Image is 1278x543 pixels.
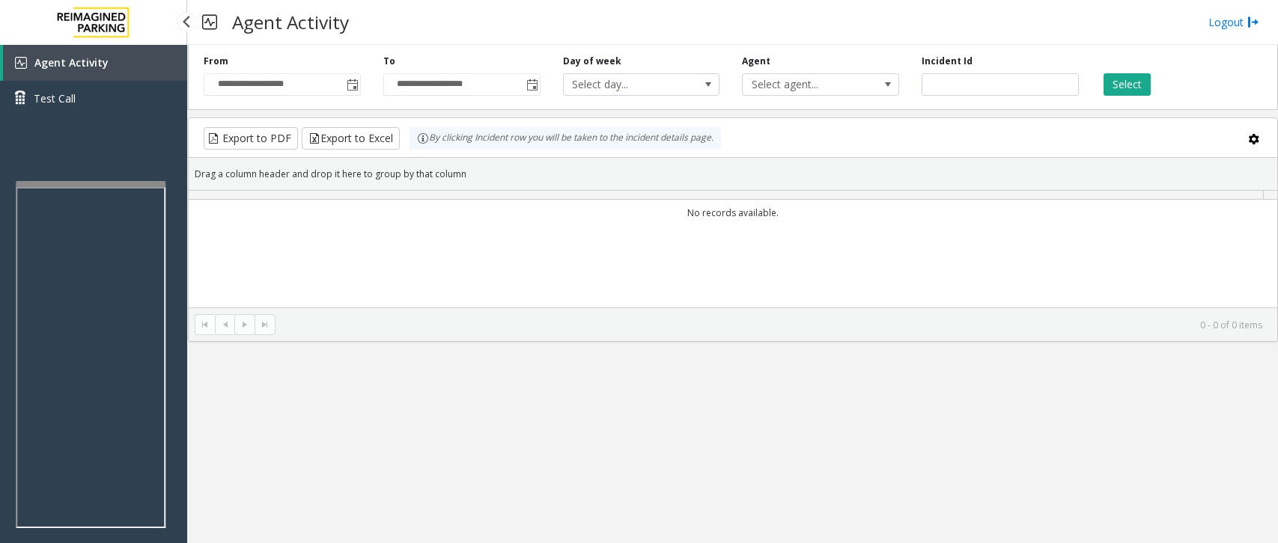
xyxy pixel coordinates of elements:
[3,45,187,81] a: Agent Activity
[202,4,217,40] img: pageIcon
[204,55,228,68] label: From
[34,55,109,70] span: Agent Activity
[523,74,540,95] span: Toggle popup
[225,4,356,40] h3: Agent Activity
[410,127,721,150] div: By clicking Incident row you will be taken to the incident details page.
[204,127,298,150] button: Export to PDF
[15,57,27,69] img: 'icon'
[1247,14,1259,30] img: logout
[564,74,688,95] span: Select day...
[742,55,770,68] label: Agent
[189,161,1277,187] div: Drag a column header and drop it here to group by that column
[284,319,1262,331] kendo-pager-info: 0 - 0 of 0 items
[383,55,395,68] label: To
[417,132,429,144] img: infoIcon.svg
[1208,14,1259,30] a: Logout
[302,127,400,150] button: Export to Excel
[922,55,973,68] label: Incident Id
[344,74,360,95] span: Toggle popup
[742,73,899,96] span: NO DATA FOUND
[189,191,1277,307] div: Data table
[563,55,621,68] label: Day of week
[743,74,867,95] span: Select agent...
[34,90,76,106] span: Test Call
[1104,73,1151,96] button: Select
[189,200,1277,226] td: No records available.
